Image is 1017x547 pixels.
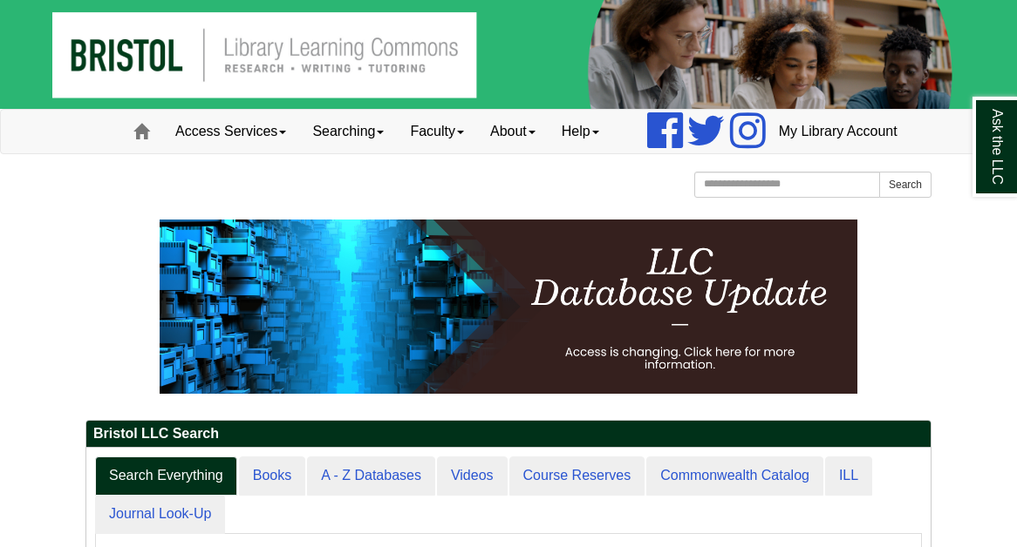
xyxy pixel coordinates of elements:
a: Help [549,110,612,153]
h2: Bristol LLC Search [86,421,931,448]
a: Course Reserves [509,456,645,496]
a: Access Services [162,110,299,153]
a: About [477,110,549,153]
button: Search [879,172,932,198]
a: Commonwealth Catalog [646,456,823,496]
a: ILL [825,456,872,496]
img: HTML tutorial [160,219,857,394]
a: Videos [437,456,508,496]
a: Books [239,456,305,496]
a: My Library Account [766,110,911,153]
a: Journal Look-Up [95,495,225,534]
a: Searching [299,110,397,153]
a: A - Z Databases [307,456,435,496]
a: Faculty [397,110,477,153]
a: Search Everything [95,456,237,496]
